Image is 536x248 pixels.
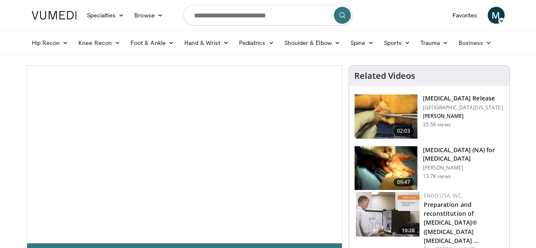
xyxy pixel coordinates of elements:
[394,127,414,135] span: 02:03
[355,146,417,190] img: atik_3.png.150x105_q85_crop-smart_upscale.jpg
[27,66,342,243] video-js: Video Player
[345,34,379,51] a: Spine
[183,5,353,25] input: Search topics, interventions
[423,104,503,111] p: [GEOGRAPHIC_DATA][US_STATE]
[424,192,463,199] a: Endo USA, Inc.
[234,34,279,51] a: Pediatrics
[399,227,417,234] span: 10:28
[354,146,504,191] a: 09:47 [MEDICAL_DATA] (NA) for [MEDICAL_DATA] [PERSON_NAME] 13.7K views
[423,113,503,120] p: [PERSON_NAME]
[356,192,419,237] img: ab89541e-13d0-49f0-812b-38e61ef681fd.150x105_q85_crop-smart_upscale.jpg
[82,7,130,24] a: Specialties
[415,34,454,51] a: Trauma
[424,201,479,244] a: Preparation and reconstitution of [MEDICAL_DATA]® ([MEDICAL_DATA] [MEDICAL_DATA] …
[279,34,345,51] a: Shoulder & Elbow
[354,71,415,81] h4: Related Videos
[129,7,168,24] a: Browse
[423,146,504,163] h3: [MEDICAL_DATA] (NA) for [MEDICAL_DATA]
[447,7,483,24] a: Favorites
[423,164,504,171] p: [PERSON_NAME]
[179,34,234,51] a: Hand & Wrist
[423,173,451,180] p: 13.7K views
[488,7,505,24] a: M
[423,94,503,103] h3: [MEDICAL_DATA] Release
[379,34,415,51] a: Sports
[27,34,74,51] a: Hip Recon
[355,95,417,139] img: 38790_0000_3.png.150x105_q85_crop-smart_upscale.jpg
[125,34,179,51] a: Foot & Ankle
[453,34,497,51] a: Business
[354,94,504,139] a: 02:03 [MEDICAL_DATA] Release [GEOGRAPHIC_DATA][US_STATE] [PERSON_NAME] 35.5K views
[73,34,125,51] a: Knee Recon
[394,178,414,187] span: 09:47
[356,192,419,237] a: 10:28
[423,121,451,128] p: 35.5K views
[32,11,77,20] img: VuMedi Logo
